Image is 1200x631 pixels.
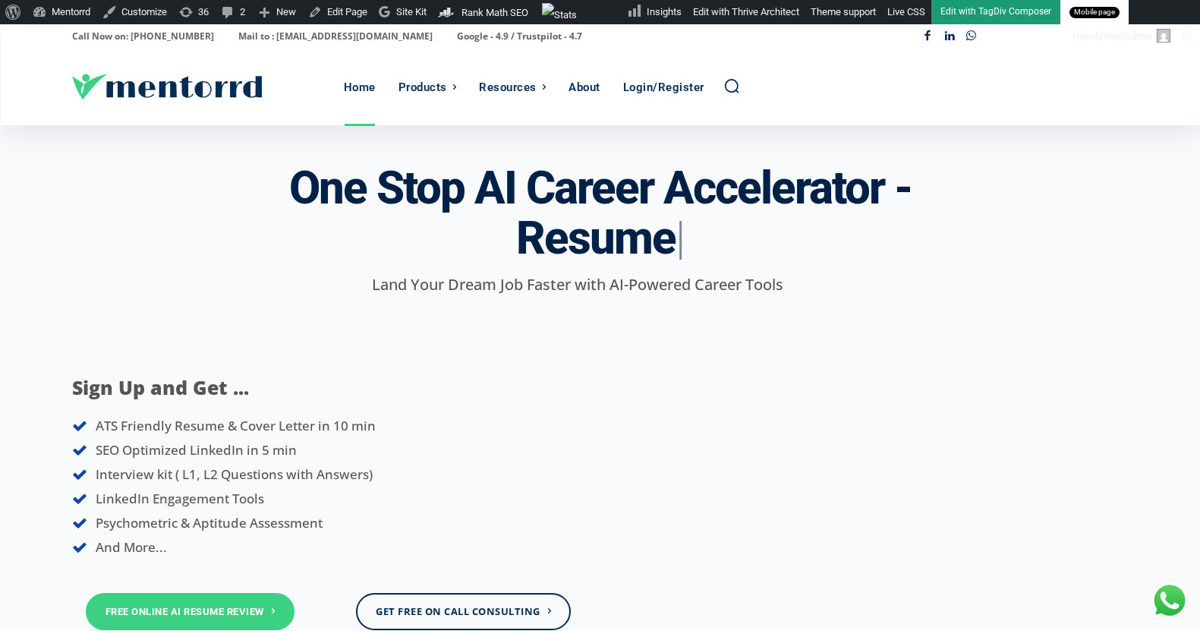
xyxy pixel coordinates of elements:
a: About [561,49,608,125]
a: Free Online AI Resume Review [86,593,295,630]
span: | [676,211,684,265]
a: Search [723,77,740,94]
span: mentadmin [1104,30,1152,42]
a: Login/Register [616,49,712,125]
span: Site Kit [396,6,427,17]
p: Mail to : [EMAIL_ADDRESS][DOMAIN_NAME] [238,26,433,47]
h3: One Stop AI Career Accelerator - [289,163,912,263]
img: Views over 48 hours. Click for more Jetpack Stats. [542,3,577,27]
p: Land Your Dream Job Faster with AI-Powered Career Tools [72,273,1083,296]
p: Sign Up and Get ... [72,374,537,402]
span: Interview kit ( L1, L2 Questions with Answers) [96,465,373,483]
span: Resume [516,211,676,265]
span: ATS Friendly Resume & Cover Letter in 10 min [96,417,376,434]
div: About [569,49,600,125]
a: Logo [72,74,336,99]
a: Home [336,49,383,125]
span: Rank Math SEO [461,7,528,18]
div: Products [398,49,447,125]
a: Facebook [917,26,939,48]
div: Chat with Us [1151,582,1189,620]
div: Login/Register [623,49,704,125]
span: Psychometric & Aptitude Assessment [96,514,323,532]
a: Get Free On Call Consulting [356,593,571,630]
p: Google - 4.9 / Trustpilot - 4.7 [457,26,582,47]
a: Resources [471,49,553,125]
a: Whatsapp [960,26,982,48]
p: Call Now on: [PHONE_NUMBER] [72,26,214,47]
span: And More... [96,538,167,556]
div: Home [344,49,376,125]
a: Howdy, [1067,24,1176,49]
span: SEO Optimized LinkedIn in 5 min [96,441,297,459]
a: Linkedin [939,26,961,48]
div: Resources [479,49,537,125]
span: LinkedIn Engagement Tools [96,490,264,507]
a: Products [391,49,465,125]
